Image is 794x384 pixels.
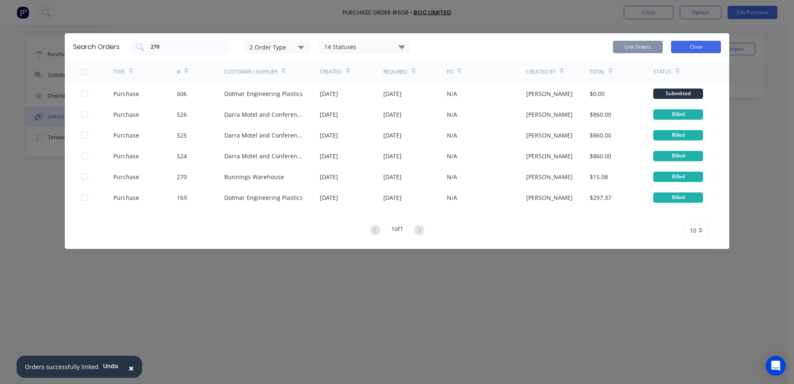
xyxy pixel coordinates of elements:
div: [DATE] [383,152,402,160]
div: [PERSON_NAME] [526,152,573,160]
span: × [129,362,134,374]
div: [DATE] [383,89,402,98]
div: Total [590,68,605,76]
div: 14 Statuses [319,42,410,52]
div: N/A [447,89,457,98]
div: $860.00 [590,110,611,119]
div: 169 [177,193,187,202]
div: $860.00 [590,131,611,140]
div: Created [320,68,342,76]
div: 525 [177,131,187,140]
div: N/A [447,110,457,119]
div: $0.00 [590,89,605,98]
div: [PERSON_NAME] [526,89,573,98]
div: 270 [177,172,187,181]
div: 1 of 1 [391,224,403,236]
div: Purchase [113,89,139,98]
div: 526 [177,110,187,119]
div: Search Orders [73,42,120,52]
div: [PERSON_NAME] [526,172,573,181]
div: [DATE] [383,172,402,181]
div: [DATE] [320,131,338,140]
div: [DATE] [383,131,402,140]
div: [DATE] [320,110,338,119]
button: Link Orders [613,41,663,53]
div: $860.00 [590,152,611,160]
div: Purchase [113,131,139,140]
div: N/A [447,131,457,140]
div: TYPE [113,68,125,76]
div: Darra Motel and Conference Centre [224,131,303,140]
div: Purchase [113,193,139,202]
div: Billed [653,130,703,140]
div: [PERSON_NAME] [526,193,573,202]
button: Close [120,358,142,378]
div: [DATE] [320,152,338,160]
div: N/A [447,152,457,160]
div: Bunnings Warehouse [224,172,284,181]
div: [DATE] [320,89,338,98]
div: Created By [526,68,556,76]
span: 10 [690,226,696,235]
div: Required [383,68,407,76]
div: Darra Motel and Conference Centre [224,110,303,119]
button: 2 Order Type [244,41,311,53]
input: Search orders... [150,43,219,51]
div: [PERSON_NAME] [526,131,573,140]
div: # [177,68,180,76]
div: Orders successfully linked [25,362,98,371]
div: Open Intercom Messenger [766,356,786,376]
div: [DATE] [383,193,402,202]
div: 524 [177,152,187,160]
div: Dotmar Engineering Plastics [224,193,303,202]
button: Close [671,41,721,53]
div: Purchase [113,110,139,119]
div: Dotmar Engineering Plastics [224,89,303,98]
div: [DATE] [320,193,338,202]
div: N/A [447,193,457,202]
div: Billed [653,172,703,182]
div: Customer / Supplier [224,68,277,76]
div: Billed [653,109,703,120]
div: [PERSON_NAME] [526,110,573,119]
div: N/A [447,172,457,181]
div: PO [447,68,453,76]
div: 2 Order Type [250,42,305,51]
div: $15.08 [590,172,608,181]
div: [DATE] [320,172,338,181]
div: Purchase [113,172,139,181]
div: Status [653,68,671,76]
div: Purchase [113,152,139,160]
button: Undo [98,360,123,372]
div: Billed [653,151,703,161]
div: [DATE] [383,110,402,119]
div: Submitted [653,89,703,99]
div: $297.37 [590,193,611,202]
div: 606 [177,89,187,98]
div: Billed [653,192,703,203]
div: Darra Motel and Conference Centre [224,152,303,160]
